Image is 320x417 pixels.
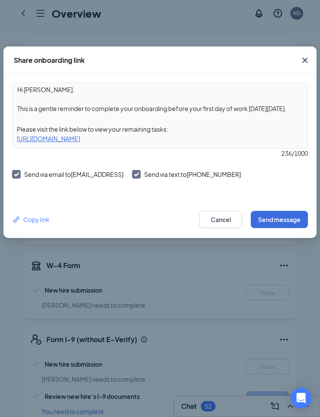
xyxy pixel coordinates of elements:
div: Please visit the link below to view your remaining tasks: [12,124,308,134]
textarea: Hi [PERSON_NAME], This is a gentle reminder to complete your onboarding before your first day of ... [12,83,308,115]
span: Send via text to [PHONE_NUMBER] [144,170,241,178]
span: Send via email to [EMAIL_ADDRESS] [24,170,123,178]
div: Copy link [12,215,49,224]
div: Share onboarding link [14,56,85,65]
button: Close [293,46,317,74]
div: [URL][DOMAIN_NAME] [12,134,308,143]
button: Link Copy link [12,215,49,224]
div: Open Intercom Messenger [291,388,311,408]
div: 236 / 1000 [12,148,308,158]
svg: Cross [300,55,310,65]
button: Send message [251,211,308,228]
button: Cancel [199,211,242,228]
svg: Link [12,215,21,224]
